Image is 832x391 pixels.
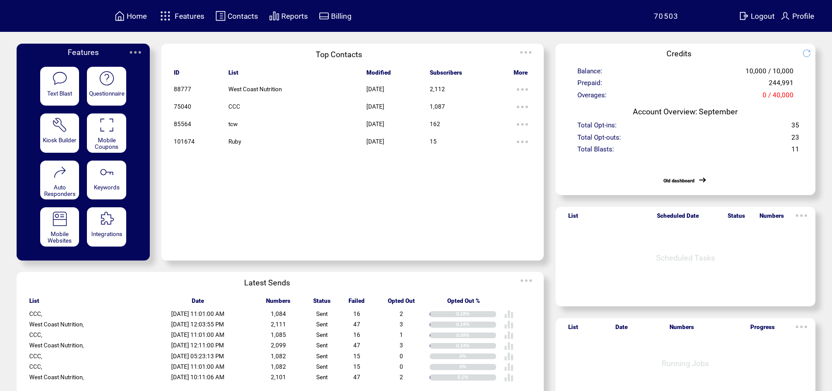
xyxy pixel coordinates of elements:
span: 47 [353,321,360,328]
img: home.svg [114,10,125,21]
span: 0 [400,353,403,360]
span: Status [728,213,745,224]
a: Auto Responders [40,161,79,200]
span: List [568,324,578,335]
span: 1,082 [271,364,286,370]
span: 15 [430,138,437,145]
span: Account Overview: September [633,107,738,116]
span: [DATE] 12:11:00 PM [171,342,224,349]
span: CCC [228,103,240,110]
span: Date [615,324,628,335]
span: Contacts [228,12,258,21]
span: More [514,69,528,81]
span: 2,111 [271,321,286,328]
img: poll%20-%20white.svg [504,362,514,372]
span: Overages: [577,91,607,104]
span: [DATE] 10:11:06 AM [171,374,224,381]
span: 15 [353,364,360,370]
span: [DATE] 11:01:00 AM [171,364,224,370]
span: Numbers [760,213,784,224]
span: Integrations [91,231,122,237]
span: 2 [400,311,403,317]
span: West Coast Nutrition, [29,342,84,349]
img: questionnaire.svg [99,70,115,86]
div: 0.14% [456,343,496,349]
img: coupons.svg [99,117,115,133]
div: 0.18% [456,311,496,317]
span: Date [192,298,204,309]
span: List [228,69,238,81]
span: Features [175,12,204,21]
span: Total Opt-outs: [577,134,621,146]
span: Auto Responders [44,184,76,197]
a: Mobile Websites [40,207,79,247]
span: 3 [400,321,403,328]
span: Billing [331,12,352,21]
span: Total Blasts: [577,145,614,158]
span: List [29,298,39,309]
img: integrations.svg [99,211,115,227]
img: poll%20-%20white.svg [504,352,514,361]
img: chart.svg [269,10,280,21]
a: Integrations [87,207,126,247]
span: 162 [430,121,440,127]
span: [DATE] 05:23:13 PM [171,353,224,360]
span: [DATE] [366,138,384,145]
span: 1,087 [430,103,445,110]
a: Text Blast [40,67,79,106]
span: 0 / 40,000 [763,91,794,104]
img: exit.svg [739,10,749,21]
img: keywords.svg [99,164,115,180]
img: features.svg [158,9,173,23]
span: [DATE] [366,86,384,93]
img: ellypsis.svg [514,116,531,133]
a: Logout [737,9,779,23]
span: 1 [400,332,403,338]
a: Kiosk Builder [40,113,79,153]
span: Sent [316,332,328,338]
span: ID [174,69,180,81]
span: [DATE] 11:01:00 AM [171,332,224,338]
span: 3 [400,342,403,349]
span: Reports [281,12,308,21]
span: Prepaid: [577,79,602,92]
span: 2,099 [271,342,286,349]
img: poll%20-%20white.svg [504,373,514,382]
img: ellypsis.svg [793,318,810,336]
span: [DATE] 11:01:00 AM [171,311,224,317]
span: Subscribers [430,69,462,81]
span: Status [313,298,331,309]
div: 0.09% [456,333,496,338]
span: 23 [791,134,799,146]
span: CCC, [29,311,42,317]
a: Keywords [87,161,126,200]
span: Features [68,48,99,57]
span: CCC, [29,332,42,338]
span: [DATE] 12:03:55 PM [171,321,224,328]
span: Kiosk Builder [43,137,76,144]
img: ellypsis.svg [517,44,535,61]
img: refresh.png [802,49,819,58]
span: 70503 [654,12,679,21]
span: West Coast Nutrition, [29,321,84,328]
span: 16 [353,332,360,338]
span: 2,112 [430,86,445,93]
div: 0% [459,364,496,370]
span: 1,084 [271,311,286,317]
div: 0.1% [457,374,496,380]
div: 0.14% [456,322,496,327]
span: Sent [316,353,328,360]
img: ellypsis.svg [514,133,531,151]
span: Mobile Coupons [95,137,118,150]
img: text-blast.svg [52,70,68,86]
span: Home [127,12,147,21]
a: Home [113,9,148,23]
img: tool%201.svg [52,117,68,133]
span: West Coast Nutrition [228,86,282,93]
span: 0 [400,364,403,370]
span: 75040 [174,103,191,110]
span: 88777 [174,86,191,93]
span: Mobile Websites [48,231,72,244]
span: Logout [751,12,775,21]
img: poll%20-%20white.svg [504,309,514,319]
